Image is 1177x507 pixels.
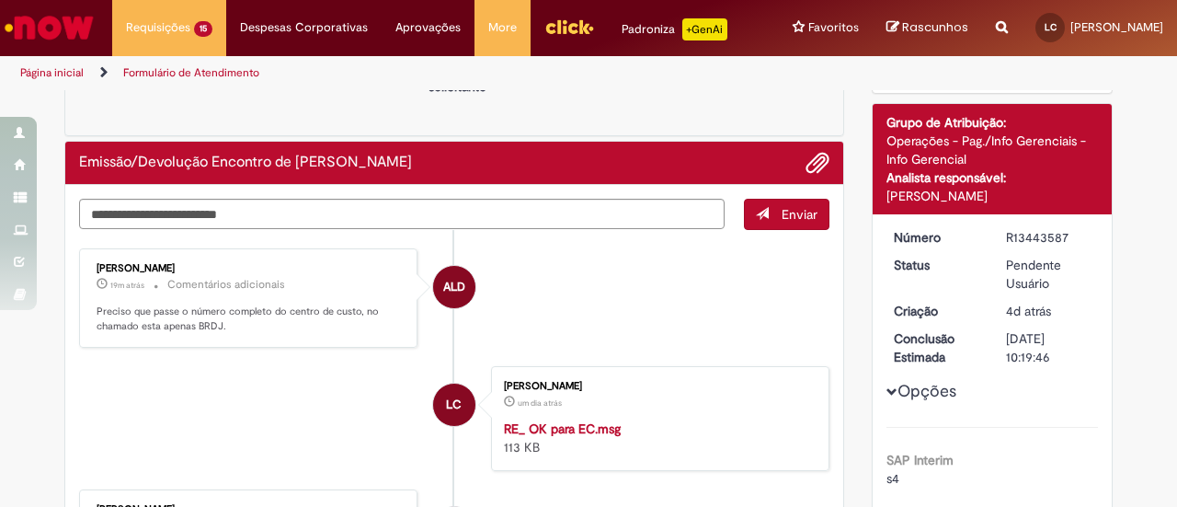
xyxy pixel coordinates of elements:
span: [PERSON_NAME] [1070,19,1163,35]
div: [DATE] 10:19:46 [1006,329,1091,366]
dt: Criação [880,302,993,320]
p: Preciso que passe o número completo do centro de custo, no chamado esta apenas BRDJ. [97,305,403,333]
span: Aprovações [395,18,461,37]
ul: Trilhas de página [14,56,771,90]
span: s4 [886,470,899,487]
span: Enviar [782,206,817,223]
span: um dia atrás [518,398,562,409]
a: RE_ OK para EC.msg [504,421,621,437]
div: Grupo de Atribuição: [886,113,1099,132]
span: 4d atrás [1006,303,1051,319]
span: LC [1045,21,1057,33]
small: Comentários adicionais [167,277,285,293]
div: Luana Caroline Silva Costa [433,384,475,426]
b: SAP Interim [886,452,954,468]
div: 25/08/2025 10:59:16 [1006,302,1091,320]
div: [PERSON_NAME] [97,263,403,274]
dt: Conclusão Estimada [880,329,993,366]
p: +GenAi [682,18,727,40]
div: Operações - Pag./Info Gerenciais - Info Gerencial [886,132,1099,168]
time: 28/08/2025 14:34:04 [110,280,144,291]
div: Andressa Luiza Da Silva [433,266,475,308]
span: Rascunhos [902,18,968,36]
span: 19m atrás [110,280,144,291]
a: Rascunhos [886,19,968,37]
div: [PERSON_NAME] [886,187,1099,205]
time: 27/08/2025 11:23:54 [518,398,562,409]
div: Analista responsável: [886,168,1099,187]
a: Formulário de Atendimento [123,65,259,80]
a: Página inicial [20,65,84,80]
div: [PERSON_NAME] [504,381,810,392]
button: Enviar [744,199,829,230]
dt: Número [880,228,993,247]
h2: Emissão/Devolução Encontro de Contas Fornecedor Histórico de tíquete [79,155,412,171]
div: Pendente Usuário [1006,256,1091,293]
dt: Status [880,256,993,274]
span: Favoritos [808,18,859,37]
img: click_logo_yellow_360x200.png [544,13,594,40]
span: More [488,18,517,37]
textarea: Digite sua mensagem aqui... [79,199,725,229]
div: 113 KB [504,420,810,456]
div: Padroniza [622,18,727,40]
span: ALD [443,265,465,309]
span: Requisições [126,18,190,37]
span: Despesas Corporativas [240,18,368,37]
img: ServiceNow [2,9,97,46]
button: Adicionar anexos [806,151,829,175]
div: R13443587 [1006,228,1091,247]
span: LC [446,383,462,427]
span: 15 [194,21,212,37]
